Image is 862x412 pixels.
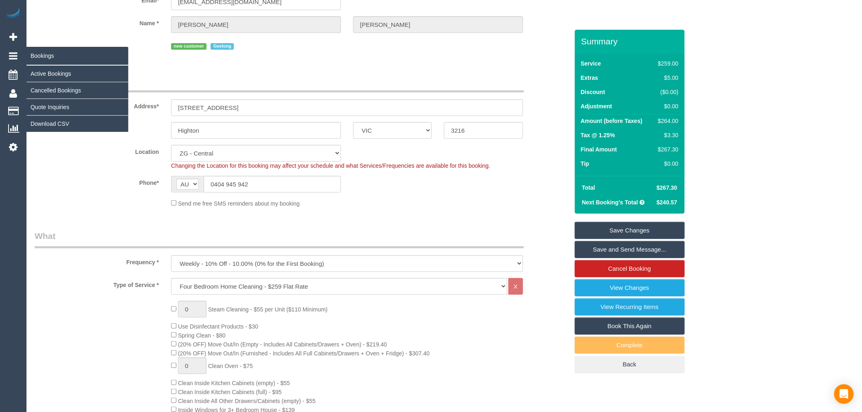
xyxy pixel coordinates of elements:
[29,255,165,266] label: Frequency *
[657,199,677,206] span: $240.57
[204,176,341,193] input: Phone*
[35,74,524,92] legend: Where
[171,16,341,33] input: First Name*
[178,398,316,404] span: Clean Inside All Other Drawers/Cabinets (empty) - $55
[26,65,128,132] ul: Bookings
[171,122,341,139] input: Suburb*
[655,88,678,96] div: ($0.00)
[581,74,598,82] label: Extras
[353,16,523,33] input: Last Name*
[35,230,524,248] legend: What
[178,380,290,386] span: Clean Inside Kitchen Cabinets (empty) - $55
[178,323,258,330] span: Use Disinfectant Products - $30
[657,184,677,191] span: $267.30
[655,117,678,125] div: $264.00
[171,43,207,50] span: new customer
[655,74,678,82] div: $5.00
[582,199,638,206] strong: Next Booking's Total
[575,318,685,335] a: Book This Again
[575,356,685,373] a: Back
[178,200,300,207] span: Send me free SMS reminders about my booking
[171,162,490,169] span: Changing the Location for this booking may affect your schedule and what Services/Frequencies are...
[208,363,253,369] span: Clean Oven - $75
[575,241,685,258] a: Save and Send Message...
[575,260,685,277] a: Cancel Booking
[581,102,612,110] label: Adjustment
[26,82,128,99] a: Cancelled Bookings
[581,59,601,68] label: Service
[178,389,281,395] span: Clean Inside Kitchen Cabinets (full) - $95
[575,222,685,239] a: Save Changes
[582,184,595,191] strong: Total
[178,350,430,357] span: (20% OFF) Move Out/In (Furnished - Includes All Full Cabinets/Drawers + Oven + Fridge) - $307.40
[26,116,128,132] a: Download CSV
[655,145,678,153] div: $267.30
[29,145,165,156] label: Location
[581,145,617,153] label: Final Amount
[655,102,678,110] div: $0.00
[581,117,642,125] label: Amount (before Taxes)
[834,384,854,404] div: Open Intercom Messenger
[26,46,128,65] span: Bookings
[178,341,387,348] span: (20% OFF) Move Out/In (Empty - Includes All Cabinets/Drawers + Oven) - $219.40
[575,279,685,296] a: View Changes
[211,43,234,50] span: Geelong
[29,176,165,187] label: Phone*
[178,332,226,339] span: Spring Clean - $80
[26,99,128,115] a: Quote Inquiries
[655,59,678,68] div: $259.00
[575,298,685,316] a: View Recurring Items
[581,131,615,139] label: Tax @ 1.25%
[581,88,605,96] label: Discount
[29,278,165,289] label: Type of Service *
[29,16,165,27] label: Name *
[26,66,128,82] a: Active Bookings
[655,131,678,139] div: $3.30
[581,37,681,46] h3: Summary
[655,160,678,168] div: $0.00
[581,160,589,168] label: Tip
[444,122,523,139] input: Post Code*
[208,306,328,313] span: Steam Cleaning - $55 per Unit ($110 Minimum)
[5,8,21,20] img: Automaid Logo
